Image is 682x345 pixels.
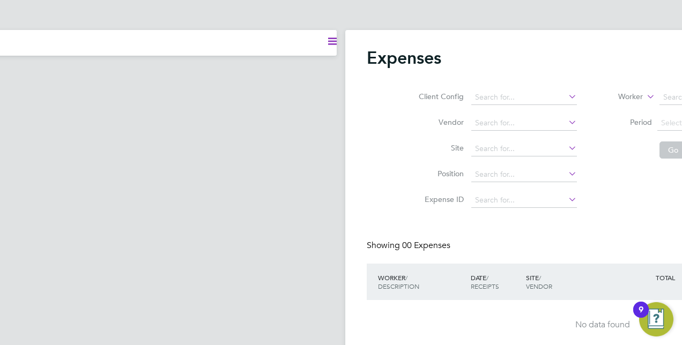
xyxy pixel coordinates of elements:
label: Vendor [416,117,464,127]
h2: Expenses [367,47,441,69]
div: 9 [639,310,643,324]
input: Search for... [471,141,577,156]
div: Showing [367,240,453,251]
span: / [486,273,488,282]
button: Open Resource Center, 9 new notifications [639,302,673,336]
div: DATE [468,268,524,296]
span: VENDOR [526,282,552,290]
input: Search for... [471,167,577,182]
span: 00 Expenses [402,240,450,251]
label: Worker [595,92,643,102]
div: SITE [523,268,653,296]
label: Position [416,169,464,178]
input: Search for... [471,193,577,208]
input: Search for... [471,116,577,131]
label: Client Config [416,92,464,101]
div: WORKER [375,268,468,296]
input: Search for... [471,90,577,105]
label: Period [604,117,652,127]
label: Expense ID [416,194,464,204]
label: Site [416,143,464,153]
span: / [405,273,407,282]
span: / [539,273,541,282]
span: DESCRIPTION [378,282,419,290]
span: RECEIPTS [471,282,499,290]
